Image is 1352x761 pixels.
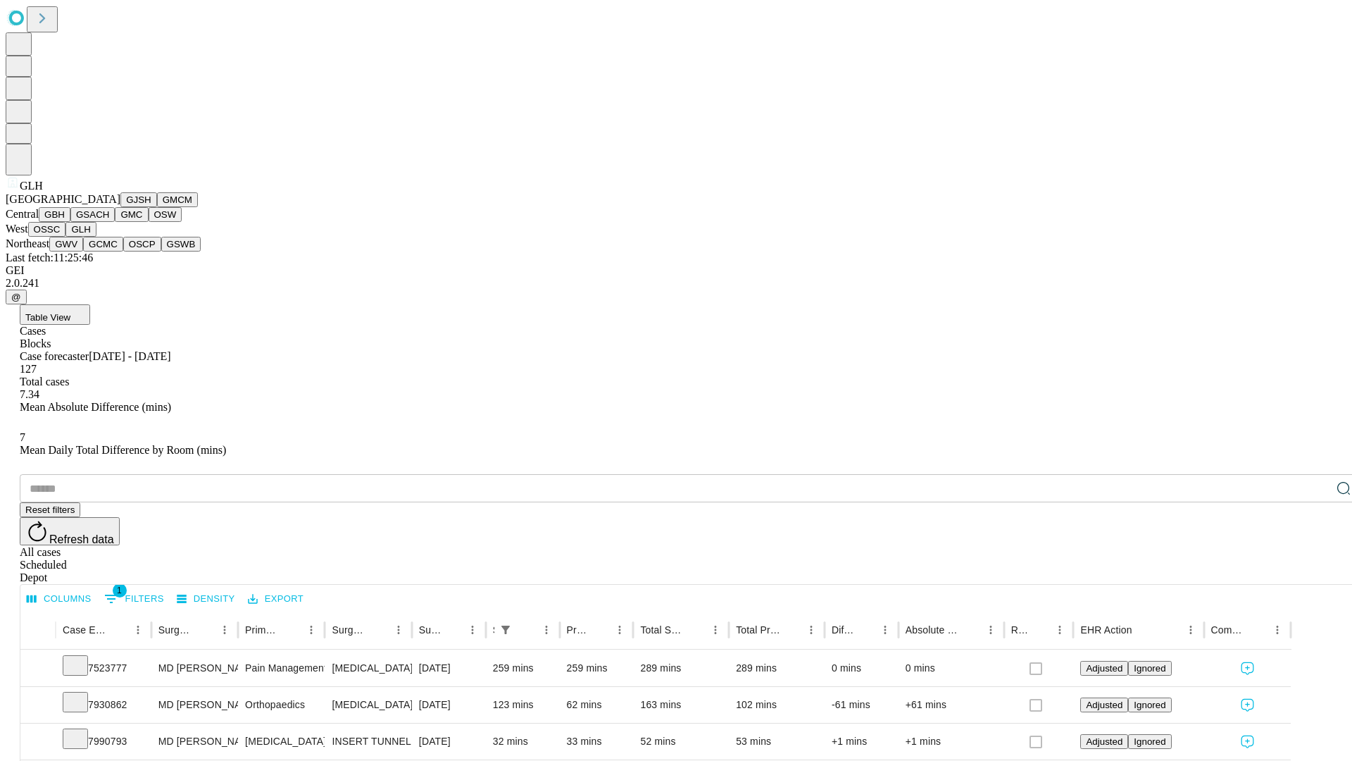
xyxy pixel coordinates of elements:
[215,620,234,640] button: Menu
[610,620,630,640] button: Menu
[1011,624,1029,636] div: Resolved in EHR
[906,724,997,760] div: +1 mins
[245,724,318,760] div: [MEDICAL_DATA]
[419,650,479,686] div: [DATE]
[49,533,114,545] span: Refresh data
[6,277,1346,290] div: 2.0.241
[6,193,120,205] span: [GEOGRAPHIC_DATA]
[245,624,280,636] div: Primary Service
[23,588,95,610] button: Select columns
[49,237,83,252] button: GWV
[389,620,408,640] button: Menu
[6,252,93,264] span: Last fetch: 11:25:46
[11,292,21,302] span: @
[27,657,49,681] button: Expand
[20,401,171,413] span: Mean Absolute Difference (mins)
[332,724,404,760] div: INSERT TUNNELED CENTRAL VENOUS ACCESS WITH SUBQ PORT
[736,624,780,636] div: Total Predicted Duration
[1267,620,1287,640] button: Menu
[419,624,442,636] div: Surgery Date
[63,687,144,723] div: 7930862
[961,620,981,640] button: Sort
[567,650,627,686] div: 259 mins
[1134,700,1165,710] span: Ignored
[101,588,168,610] button: Show filters
[906,624,960,636] div: Absolute Difference
[1050,620,1070,640] button: Menu
[419,687,479,723] div: [DATE]
[161,237,201,252] button: GSWB
[801,620,821,640] button: Menu
[332,650,404,686] div: [MEDICAL_DATA] SPINE POSTERIOR OR POSTERIOR LATERAL WITH [MEDICAL_DATA] [MEDICAL_DATA], COMBINED
[301,620,321,640] button: Menu
[463,620,482,640] button: Menu
[120,192,157,207] button: GJSH
[832,624,854,636] div: Difference
[493,624,494,636] div: Scheduled In Room Duration
[158,624,194,636] div: Surgeon Name
[6,290,27,304] button: @
[706,620,725,640] button: Menu
[590,620,610,640] button: Sort
[736,650,818,686] div: 289 mins
[1080,698,1128,712] button: Adjusted
[369,620,389,640] button: Sort
[906,687,997,723] div: +61 mins
[856,620,875,640] button: Sort
[39,207,70,222] button: GBH
[20,363,37,375] span: 127
[20,444,226,456] span: Mean Daily Total Difference by Room (mins)
[736,687,818,723] div: 102 mins
[63,724,144,760] div: 7990793
[20,350,89,362] span: Case forecaster
[20,376,69,388] span: Total cases
[332,687,404,723] div: [MEDICAL_DATA] [MEDICAL_DATA] [MEDICAL_DATA]
[517,620,537,640] button: Sort
[6,208,39,220] span: Central
[108,620,128,640] button: Sort
[63,650,144,686] div: 7523777
[83,237,123,252] button: GCMC
[1030,620,1050,640] button: Sort
[736,724,818,760] div: 53 mins
[28,222,66,237] button: OSSC
[173,588,239,610] button: Density
[1134,620,1153,640] button: Sort
[906,650,997,686] div: 0 mins
[6,264,1346,277] div: GEI
[25,312,70,323] span: Table View
[25,505,75,515] span: Reset filters
[493,650,553,686] div: 259 mins
[832,724,891,760] div: +1 mins
[6,223,28,235] span: West
[20,431,25,443] span: 7
[537,620,556,640] button: Menu
[128,620,148,640] button: Menu
[195,620,215,640] button: Sort
[149,207,182,222] button: OSW
[686,620,706,640] button: Sort
[245,687,318,723] div: Orthopaedics
[981,620,1001,640] button: Menu
[640,724,722,760] div: 52 mins
[157,192,198,207] button: GMCM
[6,237,49,249] span: Northeast
[27,730,49,755] button: Expand
[1080,661,1128,676] button: Adjusted
[245,650,318,686] div: Pain Management
[63,624,107,636] div: Case Epic Id
[123,237,161,252] button: OSCP
[1086,700,1122,710] span: Adjusted
[1134,736,1165,747] span: Ignored
[20,502,80,517] button: Reset filters
[875,620,895,640] button: Menu
[1086,663,1122,674] span: Adjusted
[443,620,463,640] button: Sort
[20,180,43,192] span: GLH
[158,687,231,723] div: MD [PERSON_NAME] [PERSON_NAME]
[640,650,722,686] div: 289 mins
[832,687,891,723] div: -61 mins
[1128,734,1171,749] button: Ignored
[567,724,627,760] div: 33 mins
[496,620,515,640] button: Show filters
